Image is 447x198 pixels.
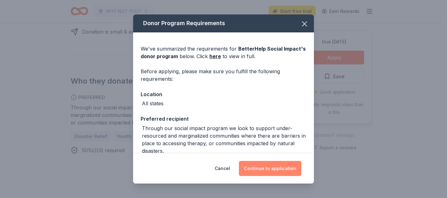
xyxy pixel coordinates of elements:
button: Cancel [215,161,230,176]
button: Continue to application [239,161,301,176]
div: Through our social impact program we look to support under-resourced and marginalized communities... [142,124,306,155]
div: Location [141,90,306,98]
div: Before applying, please make sure you fulfill the following requirements: [141,68,306,83]
div: Donor Program Requirements [133,14,314,32]
a: here [209,52,221,60]
div: Preferred recipient [141,115,306,123]
div: We've summarized the requirements for below. Click to view in full. [141,45,306,60]
div: All states [142,100,164,107]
